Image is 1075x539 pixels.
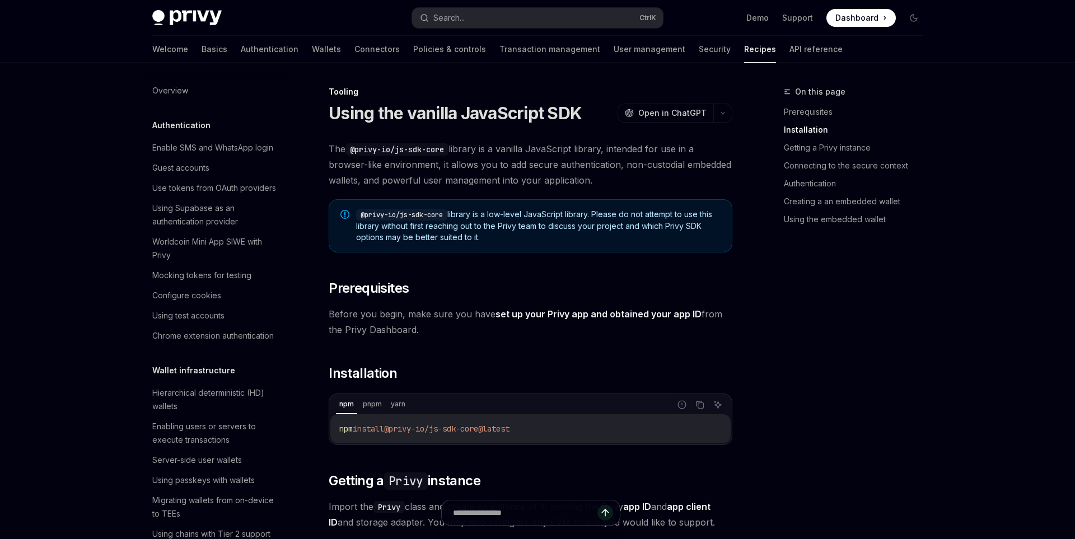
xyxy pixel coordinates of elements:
[746,12,769,24] a: Demo
[384,472,428,490] code: Privy
[143,232,287,265] a: Worldcoin Mini App SIWE with Privy
[614,36,685,63] a: User management
[241,36,298,63] a: Authentication
[784,210,932,228] a: Using the embedded wallet
[143,470,287,490] a: Using passkeys with wallets
[345,143,448,156] code: @privy-io/js-sdk-core
[152,119,211,132] h5: Authentication
[143,450,287,470] a: Server-side user wallets
[152,269,251,282] div: Mocking tokens for testing
[143,138,287,158] a: Enable SMS and WhatsApp login
[359,397,385,411] div: pnpm
[152,474,255,487] div: Using passkeys with wallets
[675,397,689,412] button: Report incorrect code
[329,472,480,490] span: Getting a instance
[329,103,582,123] h1: Using the vanilla JavaScript SDK
[387,397,409,411] div: yarn
[143,178,287,198] a: Use tokens from OAuth providers
[835,12,878,24] span: Dashboard
[784,139,932,157] a: Getting a Privy instance
[639,13,656,22] span: Ctrl K
[152,420,280,447] div: Enabling users or servers to execute transactions
[152,36,188,63] a: Welcome
[143,265,287,285] a: Mocking tokens for testing
[826,9,896,27] a: Dashboard
[597,505,613,521] button: Send message
[152,364,235,377] h5: Wallet infrastructure
[784,103,932,121] a: Prerequisites
[143,198,287,232] a: Using Supabase as an authentication provider
[795,85,845,99] span: On this page
[143,285,287,306] a: Configure cookies
[329,306,732,338] span: Before you begin, make sure you have from the Privy Dashboard.
[152,386,280,413] div: Hierarchical deterministic (HD) wallets
[143,326,287,346] a: Chrome extension authentication
[152,494,280,521] div: Migrating wallets from on-device to TEEs
[413,36,486,63] a: Policies & controls
[202,36,227,63] a: Basics
[353,424,384,434] span: install
[384,424,510,434] span: @privy-io/js-sdk-core@latest
[152,329,274,343] div: Chrome extension authentication
[499,36,600,63] a: Transaction management
[699,36,731,63] a: Security
[336,397,357,411] div: npm
[412,8,663,28] button: Search...CtrlK
[312,36,341,63] a: Wallets
[152,84,188,97] div: Overview
[152,10,222,26] img: dark logo
[905,9,923,27] button: Toggle dark mode
[618,104,713,123] button: Open in ChatGPT
[784,175,932,193] a: Authentication
[329,86,732,97] div: Tooling
[143,158,287,178] a: Guest accounts
[339,424,353,434] span: npm
[789,36,843,63] a: API reference
[711,397,725,412] button: Ask AI
[143,383,287,416] a: Hierarchical deterministic (HD) wallets
[356,209,447,221] code: @privy-io/js-sdk-core
[496,308,702,320] a: set up your Privy app and obtained your app ID
[152,235,280,262] div: Worldcoin Mini App SIWE with Privy
[152,161,209,175] div: Guest accounts
[784,121,932,139] a: Installation
[329,141,732,188] span: The library is a vanilla JavaScript library, intended for use in a browser-like environment, it a...
[356,209,721,243] span: library is a low-level JavaScript library. Please do not attempt to use this library without firs...
[143,490,287,524] a: Migrating wallets from on-device to TEEs
[143,416,287,450] a: Enabling users or servers to execute transactions
[784,157,932,175] a: Connecting to the secure context
[152,289,221,302] div: Configure cookies
[152,181,276,195] div: Use tokens from OAuth providers
[433,11,465,25] div: Search...
[143,81,287,101] a: Overview
[152,141,273,154] div: Enable SMS and WhatsApp login
[329,364,397,382] span: Installation
[329,279,409,297] span: Prerequisites
[152,201,280,228] div: Using Supabase as an authentication provider
[784,193,932,210] a: Creating a an embedded wallet
[693,397,707,412] button: Copy the contents from the code block
[152,309,225,322] div: Using test accounts
[152,453,242,467] div: Server-side user wallets
[340,210,349,219] svg: Note
[354,36,400,63] a: Connectors
[143,306,287,326] a: Using test accounts
[638,107,707,119] span: Open in ChatGPT
[782,12,813,24] a: Support
[744,36,776,63] a: Recipes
